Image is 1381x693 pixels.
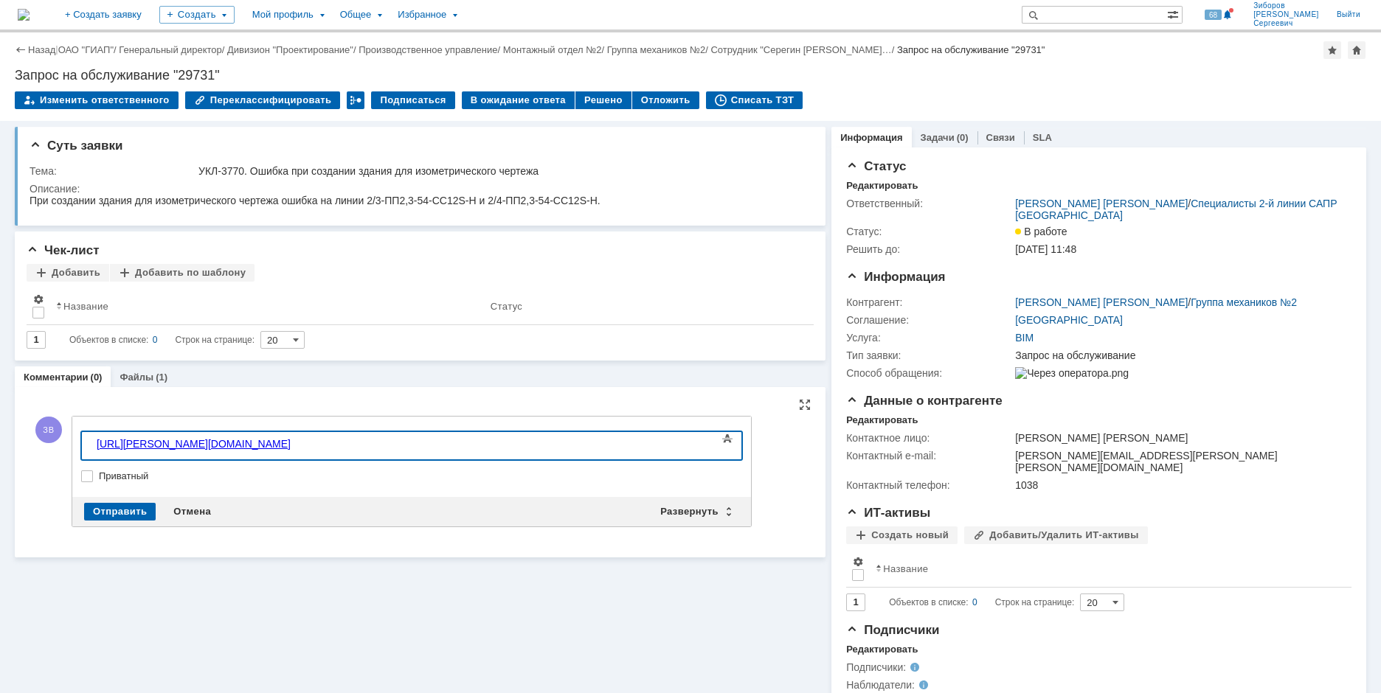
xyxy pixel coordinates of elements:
[1191,296,1297,308] a: Группа механиков №2
[1015,332,1034,344] a: BIM
[1015,432,1343,444] div: [PERSON_NAME] [PERSON_NAME]
[846,314,1012,326] div: Соглашение:
[852,556,864,568] span: Настройки
[846,661,994,673] div: Подписчики:
[1253,10,1319,19] span: [PERSON_NAME]
[846,332,1012,344] div: Услуга:
[198,165,803,177] div: УКЛ-3770. Ошибка при создании здания для изометрического чертежа
[897,44,1045,55] div: Запрос на обслуживание "29731"
[846,180,918,192] div: Редактировать
[1015,296,1188,308] a: [PERSON_NAME] [PERSON_NAME]
[50,288,485,325] th: Название
[846,270,945,284] span: Информация
[1253,1,1319,10] span: Зиборов
[883,563,928,574] div: Название
[503,44,607,55] div: /
[1015,296,1297,308] div: /
[719,430,736,448] span: Показать панель инструментов
[840,132,902,143] a: Информация
[119,44,227,55] div: /
[91,372,103,383] div: (0)
[846,243,1012,255] div: Решить до:
[846,159,906,173] span: Статус
[1015,314,1123,326] a: [GEOGRAPHIC_DATA]
[1033,132,1052,143] a: SLA
[32,293,44,305] span: Настройки
[6,6,200,18] a: [URL][PERSON_NAME][DOMAIN_NAME]
[1167,7,1182,21] span: Расширенный поиск
[1323,41,1341,59] div: Добавить в избранное
[957,132,969,143] div: (0)
[870,550,1340,588] th: Название
[846,479,1012,491] div: Контактный телефон:
[485,288,802,325] th: Статус
[1015,367,1129,379] img: Через оператора.png
[710,44,891,55] a: Сотрудник "Серегин [PERSON_NAME]…
[846,450,1012,462] div: Контактный e-mail:
[30,165,195,177] div: Тема:
[1015,198,1337,221] a: Специалисты 2-й линии САПР [GEOGRAPHIC_DATA]
[18,9,30,21] img: logo
[846,394,1003,408] span: Данные о контрагенте
[889,593,1074,611] i: Строк на странице:
[27,243,100,257] span: Чек-лист
[28,44,55,55] a: Назад
[359,44,503,55] div: /
[799,399,811,411] div: На всю страницу
[18,9,30,21] a: Перейти на домашнюю страницу
[35,417,62,443] span: ЗВ
[1015,243,1076,255] span: [DATE] 11:48
[159,6,235,24] div: Создать
[846,349,1012,361] div: Тип заявки:
[99,470,739,482] label: Приватный
[55,43,58,55] div: |
[69,335,148,345] span: Объектов в списке:
[1015,198,1188,209] a: [PERSON_NAME] [PERSON_NAME]
[846,296,1012,308] div: Контрагент:
[846,226,1012,237] div: Статус:
[846,506,930,520] span: ИТ-активы
[607,44,711,55] div: /
[119,44,221,55] a: Генеральный директор
[58,44,114,55] a: ОАО "ГИАП"
[1015,198,1343,221] div: /
[227,44,353,55] a: Дивизион "Проектирование"
[1015,226,1067,237] span: В работе
[846,623,939,637] span: Подписчики
[153,331,158,349] div: 0
[1348,41,1366,59] div: Сделать домашней страницей
[972,593,977,611] div: 0
[846,367,1012,379] div: Способ обращения:
[359,44,497,55] a: Производственное управление
[1015,479,1343,491] div: 1038
[921,132,955,143] a: Задачи
[58,44,120,55] div: /
[846,679,994,691] div: Наблюдатели:
[1253,19,1319,28] span: Сергеевич
[63,301,108,312] div: Название
[120,372,153,383] a: Файлы
[710,44,896,55] div: /
[846,414,918,426] div: Редактировать
[347,91,364,109] div: Работа с массовостью
[227,44,359,55] div: /
[15,68,1366,83] div: Запрос на обслуживание "29731"
[30,183,806,195] div: Описание:
[156,372,167,383] div: (1)
[24,372,89,383] a: Комментарии
[1205,10,1222,20] span: 68
[1015,450,1343,473] div: [PERSON_NAME][EMAIL_ADDRESS][PERSON_NAME][PERSON_NAME][DOMAIN_NAME]
[846,432,1012,444] div: Контактное лицо:
[1015,349,1343,361] div: Запрос на обслуживание
[889,597,968,607] span: Объектов в списке:
[503,44,602,55] a: Монтажный отдел №2
[986,132,1015,143] a: Связи
[846,198,1012,209] div: Ответственный:
[69,331,255,349] i: Строк на странице:
[846,644,918,655] div: Редактировать
[491,301,522,312] div: Статус
[607,44,705,55] a: Группа механиков №2
[30,139,122,153] span: Суть заявки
